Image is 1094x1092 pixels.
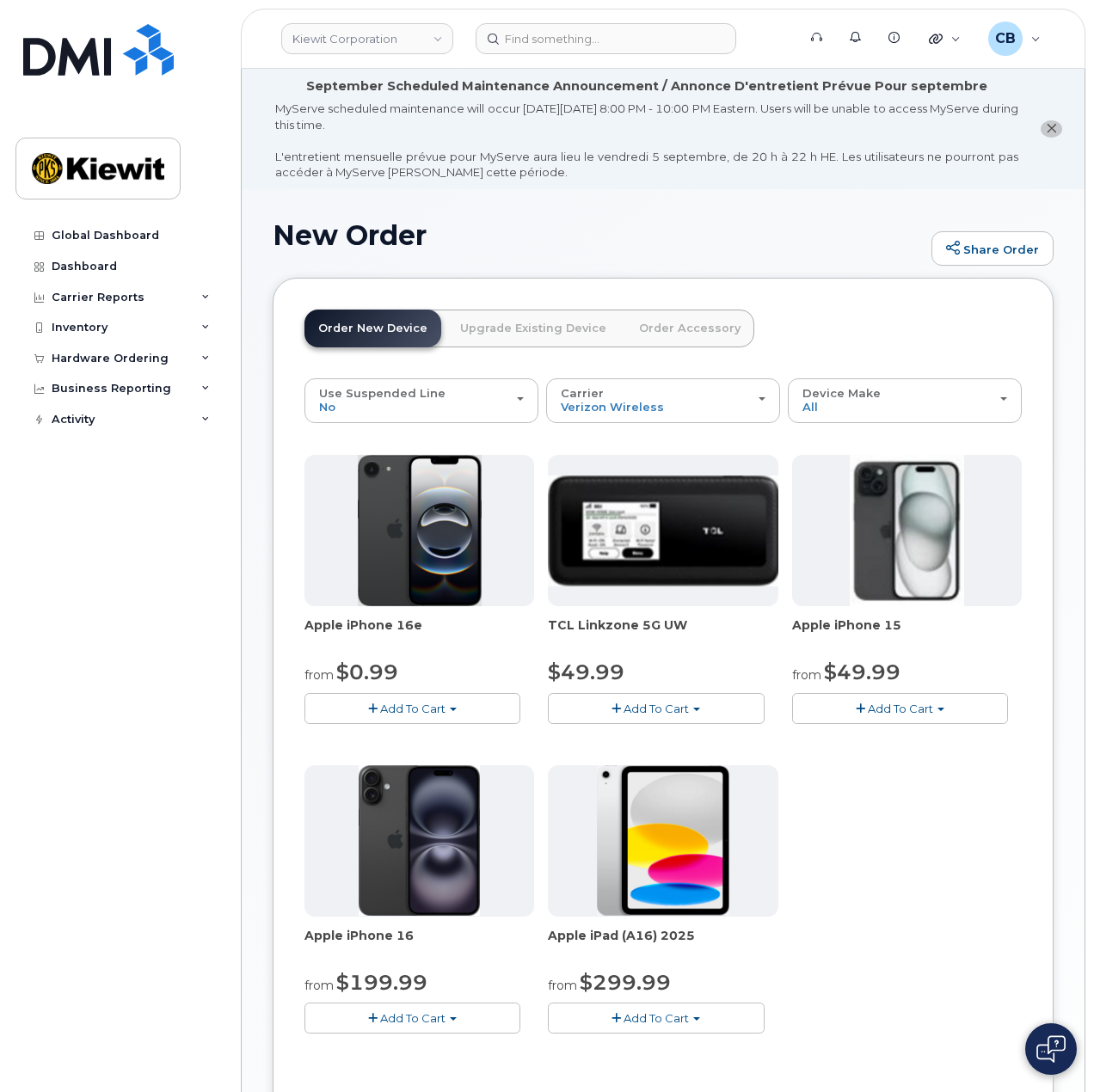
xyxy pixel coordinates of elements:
[1041,120,1062,138] button: close notification
[275,101,1018,181] div: MyServe scheduled maintenance will occur [DATE][DATE] 8:00 PM - 10:00 PM Eastern. Users will be u...
[788,378,1022,423] button: Device Make All
[319,386,446,400] span: Use Suspended Line
[1036,1035,1066,1063] img: Open chat
[304,927,534,961] div: Apple iPhone 16
[931,231,1054,266] a: Share Order
[624,1011,689,1025] span: Add To Cart
[306,77,987,95] div: September Scheduled Maintenance Announcement / Annonce D'entretient Prévue Pour septembre
[446,310,620,347] a: Upgrade Existing Device
[304,693,520,723] button: Add To Cart
[580,970,671,995] span: $299.99
[548,978,577,993] small: from
[380,702,446,715] span: Add To Cart
[336,659,398,684] span: $0.99
[802,386,881,400] span: Device Make
[548,693,764,723] button: Add To Cart
[802,400,818,414] span: All
[792,693,1008,723] button: Add To Cart
[304,378,538,423] button: Use Suspended Line No
[273,220,923,250] h1: New Order
[548,475,777,587] img: linkzone5g.png
[868,702,933,715] span: Add To Cart
[597,765,730,917] img: ipad_11.png
[546,378,780,423] button: Carrier Verizon Wireless
[792,617,1022,651] div: Apple iPhone 15
[336,970,427,995] span: $199.99
[358,455,482,606] img: iphone16e.png
[380,1011,446,1025] span: Add To Cart
[824,659,900,684] span: $49.99
[850,455,964,606] img: iphone15.jpg
[548,927,777,961] div: Apple iPad (A16) 2025
[548,617,777,651] div: TCL Linkzone 5G UW
[304,617,534,651] div: Apple iPhone 16e
[792,667,821,683] small: from
[624,702,689,715] span: Add To Cart
[548,659,624,684] span: $49.99
[561,400,664,414] span: Verizon Wireless
[359,765,480,917] img: iphone_16_plus.png
[561,386,604,400] span: Carrier
[304,667,334,683] small: from
[319,400,335,414] span: No
[548,1003,764,1033] button: Add To Cart
[304,978,334,993] small: from
[304,310,441,347] a: Order New Device
[304,1003,520,1033] button: Add To Cart
[625,310,754,347] a: Order Accessory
